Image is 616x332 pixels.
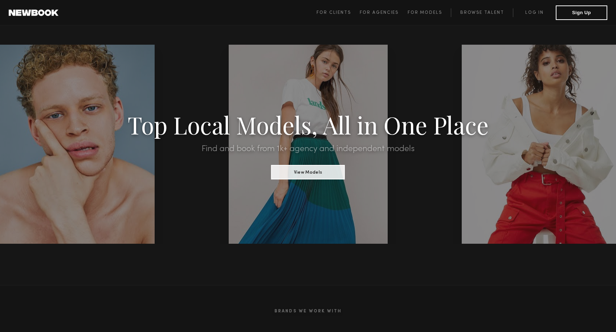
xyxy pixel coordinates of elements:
a: For Agencies [360,8,407,17]
a: Log in [513,8,556,17]
h2: Find and book from 1k+ agency and independent models [46,145,570,153]
span: For Agencies [360,11,399,15]
span: For Clients [317,11,351,15]
h2: Brands We Work With [90,300,526,323]
a: For Models [408,8,451,17]
button: View Models [271,165,345,179]
h1: Top Local Models, All in One Place [46,113,570,136]
a: View Models [271,167,345,175]
span: For Models [408,11,442,15]
button: Sign Up [556,5,607,20]
a: Browse Talent [451,8,513,17]
a: For Clients [317,8,360,17]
